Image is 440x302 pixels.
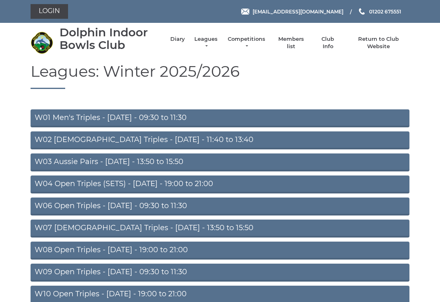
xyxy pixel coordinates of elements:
span: 01202 675551 [369,8,401,14]
div: Dolphin Indoor Bowls Club [59,26,162,51]
a: Members list [274,36,308,50]
img: Phone us [359,8,365,15]
a: W08 Open Triples - [DATE] - 19:00 to 21:00 [31,242,409,260]
a: Diary [170,36,185,43]
span: [EMAIL_ADDRESS][DOMAIN_NAME] [253,8,343,14]
a: Phone us 01202 675551 [358,8,401,16]
a: Email [EMAIL_ADDRESS][DOMAIN_NAME] [241,8,343,16]
a: W06 Open Triples - [DATE] - 09:30 to 11:30 [31,198,409,215]
a: W09 Open Triples - [DATE] - 09:30 to 11:30 [31,264,409,282]
a: W07 [DEMOGRAPHIC_DATA] Triples - [DATE] - 13:50 to 15:50 [31,220,409,238]
a: Login [31,4,68,19]
a: W03 Aussie Pairs - [DATE] - 13:50 to 15:50 [31,153,409,171]
a: Return to Club Website [348,36,409,50]
a: W04 Open Triples (SETS) - [DATE] - 19:00 to 21:00 [31,175,409,193]
h1: Leagues: Winter 2025/2026 [31,63,409,89]
a: W02 [DEMOGRAPHIC_DATA] Triples - [DATE] - 11:40 to 13:40 [31,131,409,149]
img: Dolphin Indoor Bowls Club [31,31,53,54]
a: Competitions [227,36,266,50]
a: Club Info [316,36,340,50]
img: Email [241,9,249,15]
a: Leagues [193,36,219,50]
a: W01 Men's Triples - [DATE] - 09:30 to 11:30 [31,109,409,127]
